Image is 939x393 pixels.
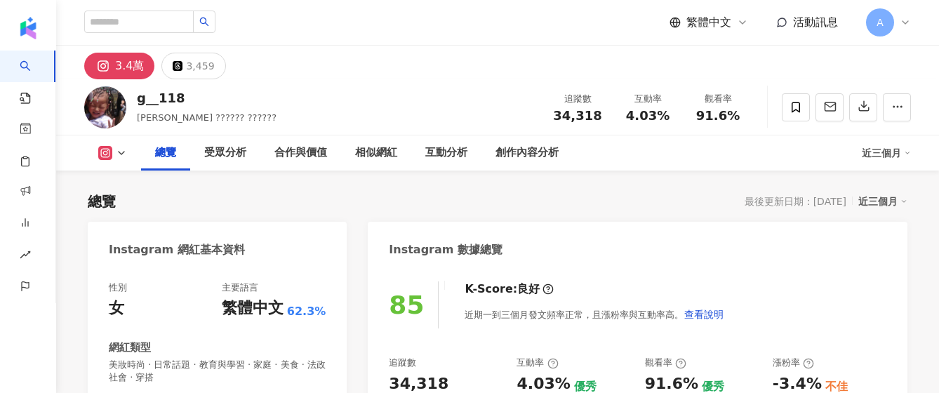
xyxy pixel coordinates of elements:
[222,298,284,319] div: 繁體中文
[551,92,604,106] div: 追蹤數
[222,281,258,294] div: 主要語言
[691,92,745,106] div: 觀看率
[199,17,209,27] span: search
[745,196,846,207] div: 最後更新日期：[DATE]
[355,145,397,161] div: 相似網紅
[84,86,126,128] img: KOL Avatar
[204,145,246,161] div: 受眾分析
[877,15,884,30] span: A
[465,281,554,297] div: K-Score :
[684,300,724,328] button: 查看說明
[686,15,731,30] span: 繁體中文
[645,357,686,369] div: 觀看率
[109,298,124,319] div: 女
[517,357,558,369] div: 互動率
[793,15,838,29] span: 活動訊息
[109,340,151,355] div: 網紅類型
[773,357,814,369] div: 漲粉率
[20,51,48,105] a: search
[626,109,670,123] span: 4.03%
[287,304,326,319] span: 62.3%
[495,145,559,161] div: 創作內容分析
[109,242,245,258] div: Instagram 網紅基本資料
[84,53,154,79] button: 3.4萬
[137,112,277,123] span: [PERSON_NAME] ?????? ??????
[274,145,327,161] div: 合作與價值
[425,145,467,161] div: 互動分析
[621,92,674,106] div: 互動率
[20,241,31,272] span: rise
[137,89,277,107] div: g__118
[696,109,740,123] span: 91.6%
[186,56,214,76] div: 3,459
[115,56,144,76] div: 3.4萬
[389,291,424,319] div: 85
[88,192,116,211] div: 總覽
[161,53,225,79] button: 3,459
[862,142,911,164] div: 近三個月
[17,17,39,39] img: logo icon
[517,281,540,297] div: 良好
[553,108,601,123] span: 34,318
[109,281,127,294] div: 性別
[389,357,416,369] div: 追蹤數
[155,145,176,161] div: 總覽
[465,300,724,328] div: 近期一到三個月發文頻率正常，且漲粉率與互動率高。
[109,359,326,384] span: 美妝時尚 · 日常話題 · 教育與學習 · 家庭 · 美食 · 法政社會 · 穿搭
[684,309,724,320] span: 查看說明
[858,192,907,211] div: 近三個月
[389,242,502,258] div: Instagram 數據總覽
